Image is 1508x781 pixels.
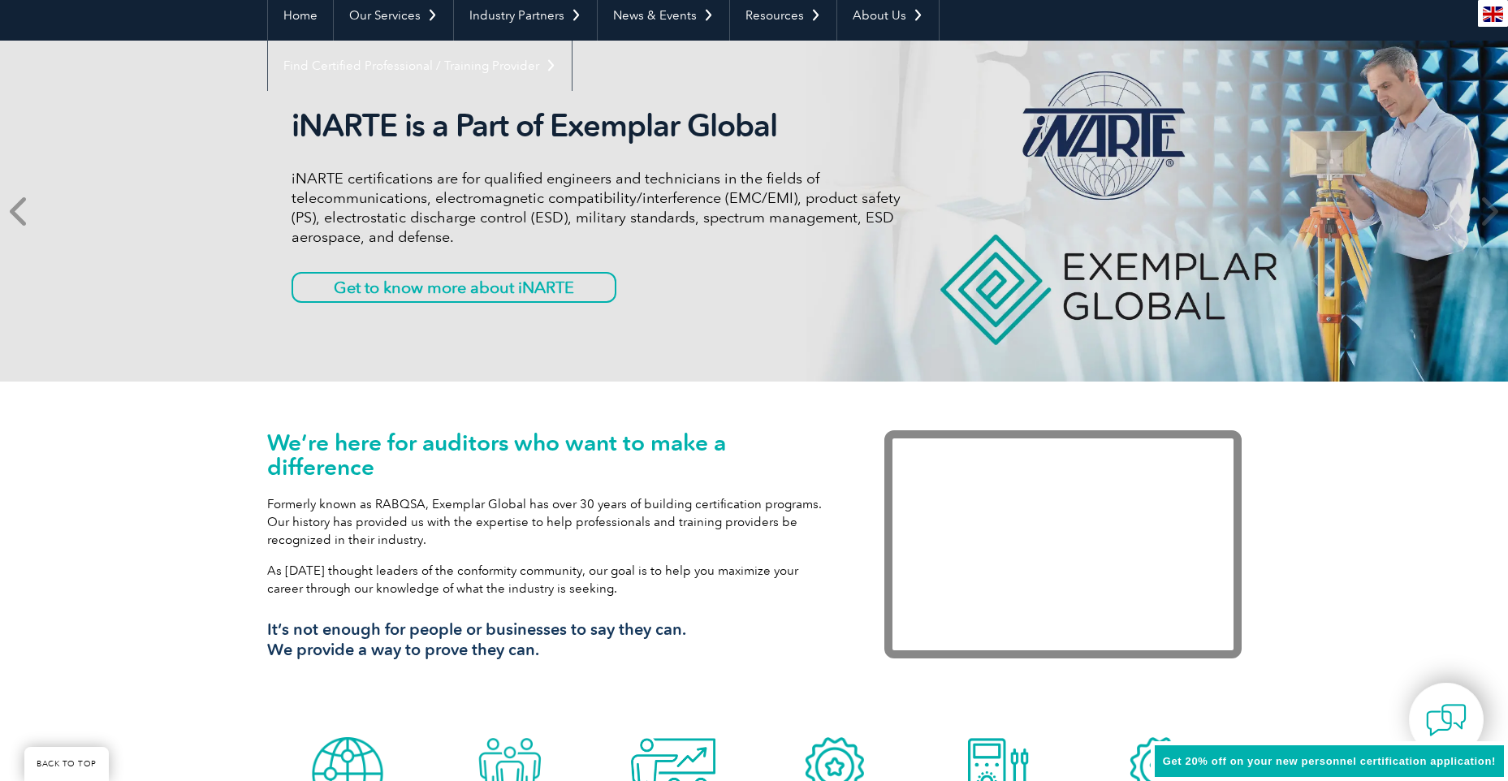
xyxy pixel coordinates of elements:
[267,619,836,660] h3: It’s not enough for people or businesses to say they can. We provide a way to prove they can.
[267,495,836,549] p: Formerly known as RABQSA, Exemplar Global has over 30 years of building certification programs. O...
[884,430,1242,658] iframe: Exemplar Global: Working together to make a difference
[1483,6,1503,22] img: en
[292,107,901,145] h2: iNARTE is a Part of Exemplar Global
[267,562,836,598] p: As [DATE] thought leaders of the conformity community, our goal is to help you maximize your care...
[1426,700,1467,740] img: contact-chat.png
[267,430,836,479] h1: We’re here for auditors who want to make a difference
[268,41,572,91] a: Find Certified Professional / Training Provider
[292,272,616,303] a: Get to know more about iNARTE
[24,747,109,781] a: BACK TO TOP
[1163,755,1496,767] span: Get 20% off on your new personnel certification application!
[292,169,901,247] p: iNARTE certifications are for qualified engineers and technicians in the fields of telecommunicat...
